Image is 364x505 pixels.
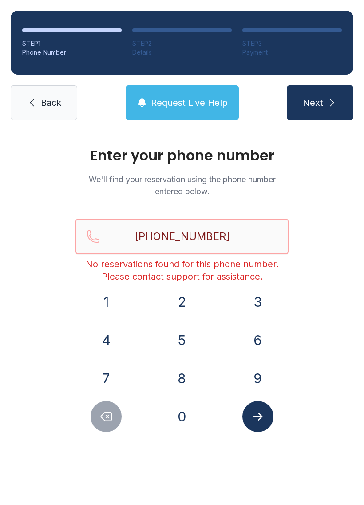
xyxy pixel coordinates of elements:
span: Request Live Help [151,96,228,109]
div: No reservations found for this phone number. Please contact support for assistance. [75,258,289,283]
button: 3 [242,286,273,317]
button: 5 [166,325,198,356]
div: Phone Number [22,48,122,57]
button: 0 [166,401,198,432]
div: STEP 3 [242,39,342,48]
button: Delete number [91,401,122,432]
button: 4 [91,325,122,356]
button: 8 [166,363,198,394]
button: 1 [91,286,122,317]
button: 2 [166,286,198,317]
button: 7 [91,363,122,394]
h1: Enter your phone number [75,148,289,163]
div: STEP 2 [132,39,232,48]
button: 9 [242,363,273,394]
button: 6 [242,325,273,356]
input: Reservation phone number [75,219,289,254]
div: Details [132,48,232,57]
button: Submit lookup form [242,401,273,432]
div: STEP 1 [22,39,122,48]
span: Back [41,96,61,109]
p: We'll find your reservation using the phone number entered below. [75,173,289,197]
div: Payment [242,48,342,57]
span: Next [303,96,323,109]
